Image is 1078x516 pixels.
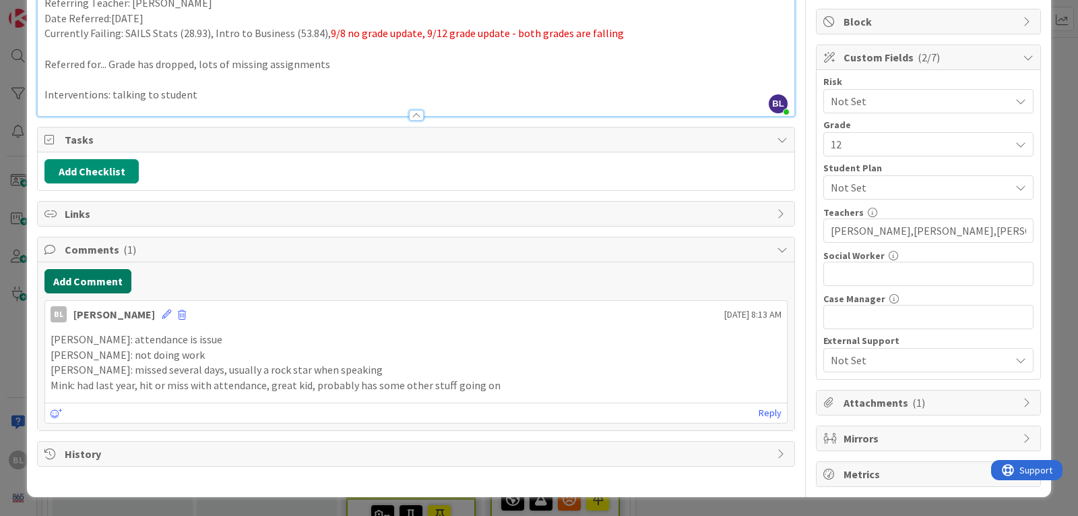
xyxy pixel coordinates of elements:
[844,395,1016,411] span: Attachments
[51,306,67,322] div: BL
[844,430,1016,447] span: Mirrors
[44,26,788,41] p: Currently Failing: SAILS Stats (28.93), Intro to Business (53.84),
[823,336,1034,345] div: External Support
[44,159,139,183] button: Add Checklist
[65,241,770,258] span: Comments
[44,57,788,72] p: Referred for... Grade has dropped, lots of missing assignments
[831,352,1010,368] span: Not Set
[844,49,1016,65] span: Custom Fields
[823,206,864,219] label: Teachers
[51,378,782,393] p: Mink: had last year, hit or miss with attendance, great kid, probably has some other stuff going on
[823,120,1034,130] div: Grade
[51,362,782,378] p: [PERSON_NAME]: missed several days, usually a rock star when speaking
[724,308,782,322] span: [DATE] 8:13 AM
[823,163,1034,173] div: Student Plan
[769,94,788,113] span: BL
[65,446,770,462] span: History
[51,332,782,347] p: [PERSON_NAME]: attendance is issue
[844,13,1016,30] span: Block
[28,2,61,18] span: Support
[65,206,770,222] span: Links
[44,87,788,103] p: Interventions: talking to student
[831,92,1003,111] span: Not Set
[918,51,940,64] span: ( 2/7 )
[73,306,155,322] div: [PERSON_NAME]
[831,135,1003,154] span: 12
[44,269,131,293] button: Add Comment
[844,466,1016,482] span: Metrics
[51,347,782,363] p: [PERSON_NAME]: not doing work
[44,11,788,26] p: Date Referred:[DATE]
[823,293,885,305] label: Case Manager
[823,250,885,262] label: Social Worker
[123,243,136,256] span: ( 1 )
[831,179,1010,196] span: Not Set
[65,132,770,148] span: Tasks
[331,26,624,40] span: 9/8 no grade update, 9/12 grade update - both grades are falling
[759,405,782,422] a: Reply
[823,77,1034,86] div: Risk
[912,396,925,409] span: ( 1 )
